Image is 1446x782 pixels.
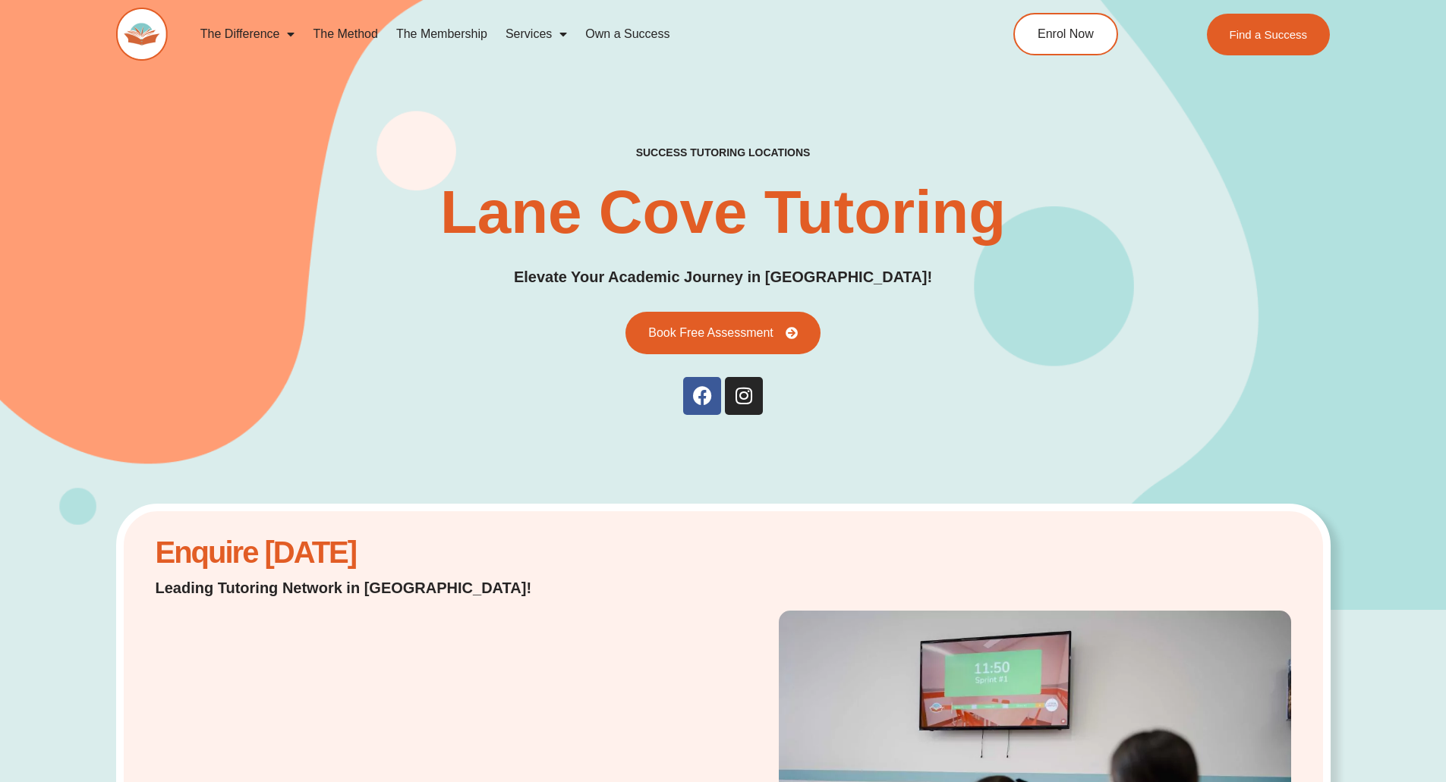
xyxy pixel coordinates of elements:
[496,17,576,52] a: Services
[304,17,386,52] a: The Method
[191,17,304,52] a: The Difference
[191,17,944,52] nav: Menu
[648,327,773,339] span: Book Free Assessment
[514,265,932,289] p: Elevate Your Academic Journey in [GEOGRAPHIC_DATA]!
[1230,29,1308,40] span: Find a Success
[576,17,679,52] a: Own a Success
[636,146,811,159] h2: success tutoring locations
[1038,28,1094,40] span: Enrol Now
[156,577,571,598] p: Leading Tutoring Network in [GEOGRAPHIC_DATA]!
[1013,13,1118,55] a: Enrol Now
[625,312,821,354] a: Book Free Assessment
[387,17,496,52] a: The Membership
[440,182,1006,243] h1: Lane Cove Tutoring
[156,543,571,562] h2: Enquire [DATE]
[1207,14,1331,55] a: Find a Success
